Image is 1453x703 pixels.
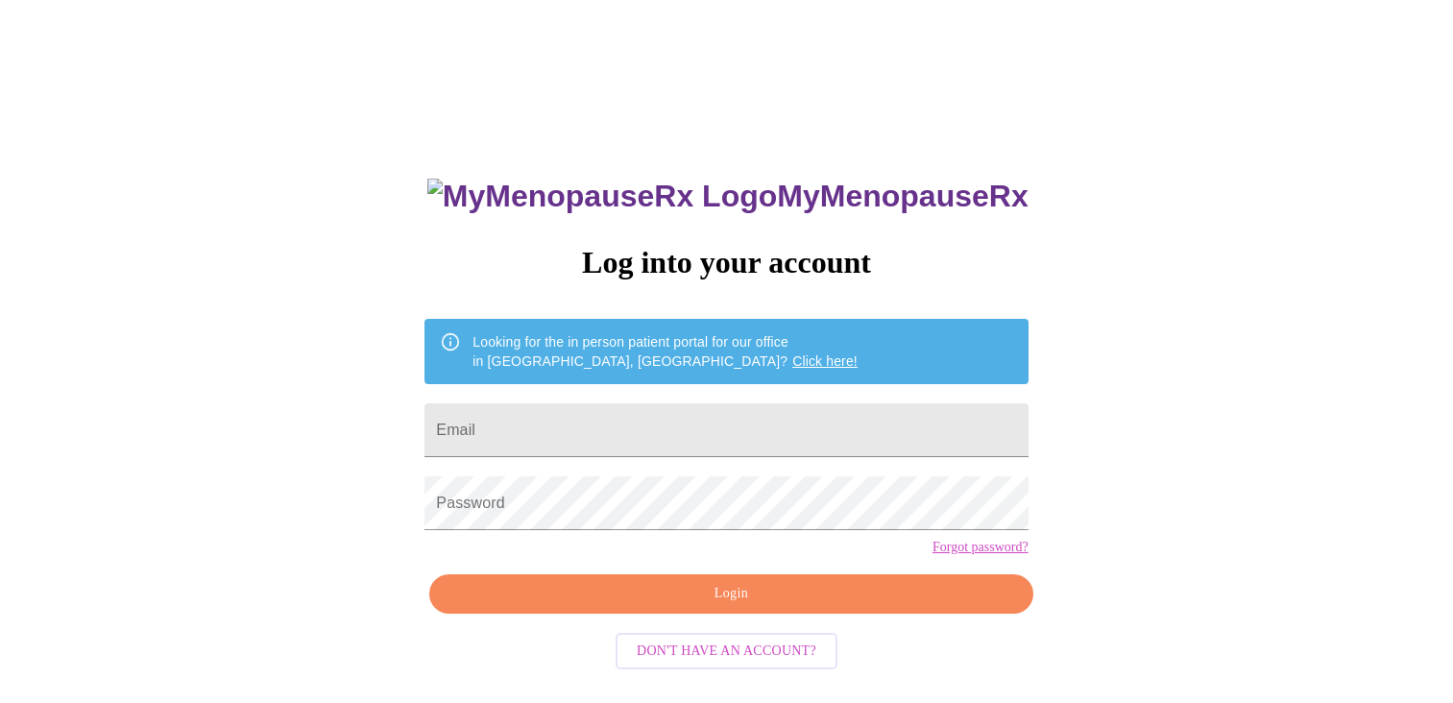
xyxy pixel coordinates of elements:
[932,540,1029,555] a: Forgot password?
[792,353,858,369] a: Click here!
[429,574,1032,614] button: Login
[616,633,837,670] button: Don't have an account?
[472,325,858,378] div: Looking for the in person patient portal for our office in [GEOGRAPHIC_DATA], [GEOGRAPHIC_DATA]?
[451,582,1010,606] span: Login
[611,642,842,658] a: Don't have an account?
[637,640,816,664] span: Don't have an account?
[427,179,1029,214] h3: MyMenopauseRx
[424,245,1028,280] h3: Log into your account
[427,179,777,214] img: MyMenopauseRx Logo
